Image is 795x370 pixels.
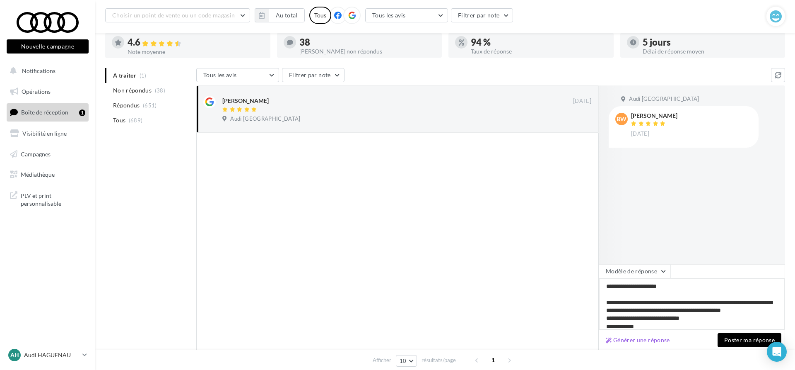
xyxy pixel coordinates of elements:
div: [PERSON_NAME] [631,113,677,119]
button: Notifications [5,62,87,80]
button: Tous les avis [365,8,448,22]
button: Au total [255,8,305,22]
span: Opérations [22,88,51,95]
a: PLV et print personnalisable [5,187,90,211]
a: Boîte de réception1 [5,103,90,121]
a: Médiathèque [5,166,90,183]
a: Visibilité en ligne [5,125,90,142]
a: Opérations [5,83,90,100]
span: Répondus [113,101,140,110]
span: Afficher [373,356,391,364]
a: AH Audi HAGUENAU [7,347,89,363]
div: Tous [309,7,331,24]
button: Poster ma réponse [718,333,781,347]
button: Tous les avis [196,68,279,82]
a: Campagnes [5,146,90,163]
button: Nouvelle campagne [7,39,89,54]
button: Modèle de réponse [599,264,671,278]
span: Médiathèque [21,171,55,178]
div: [PERSON_NAME] [222,97,269,105]
button: Choisir un point de vente ou un code magasin [105,8,250,22]
span: Choisir un point de vente ou un code magasin [112,12,235,19]
span: [DATE] [631,130,649,138]
button: Générer une réponse [602,335,673,345]
span: Boîte de réception [21,109,68,116]
span: (38) [155,87,165,94]
span: (651) [143,102,157,109]
button: Filtrer par note [451,8,513,22]
span: 1 [487,353,500,367]
div: 94 % [471,38,607,47]
span: Tous [113,116,125,124]
span: (689) [129,117,143,124]
button: 10 [396,355,417,367]
span: Campagnes [21,150,51,157]
span: PLV et print personnalisable [21,190,85,208]
div: [PERSON_NAME] non répondus [299,49,436,54]
span: [DATE] [573,97,591,105]
p: Audi HAGUENAU [24,351,79,359]
button: Filtrer par note [282,68,344,82]
span: AH [10,351,19,359]
div: 5 jours [643,38,779,47]
div: Note moyenne [128,49,264,55]
div: 1 [79,110,85,116]
span: Tous les avis [203,71,237,78]
div: Taux de réponse [471,49,607,54]
span: BW [617,115,626,123]
span: Audi [GEOGRAPHIC_DATA] [629,95,699,103]
span: Audi [GEOGRAPHIC_DATA] [230,115,300,123]
div: 4.6 [128,38,264,47]
span: 10 [400,358,407,364]
div: Open Intercom Messenger [767,342,787,362]
div: 38 [299,38,436,47]
span: résultats/page [422,356,456,364]
button: Au total [269,8,305,22]
span: Non répondus [113,86,152,95]
span: Notifications [22,67,55,74]
div: Délai de réponse moyen [643,49,779,54]
span: Visibilité en ligne [22,130,67,137]
span: Tous les avis [372,12,406,19]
